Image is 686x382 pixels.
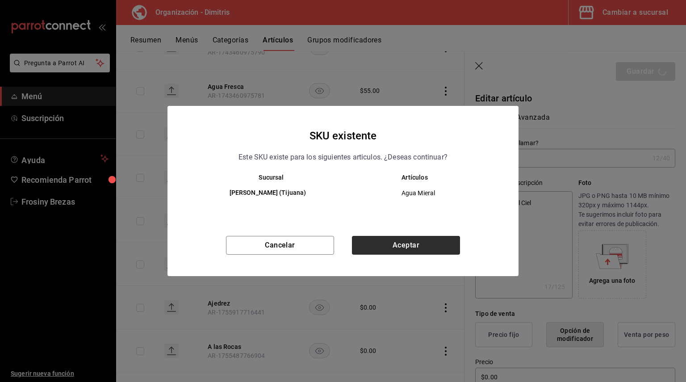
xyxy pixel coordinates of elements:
th: Sucursal [185,174,343,181]
button: Cancelar [226,236,334,255]
p: Este SKU existe para los siguientes articulos. ¿Deseas continuar? [238,151,448,163]
span: Agua Mieral [351,189,486,197]
th: Artículos [343,174,501,181]
h6: [PERSON_NAME] (Tijuana) [200,188,336,198]
button: Aceptar [352,236,460,255]
h4: SKU existente [310,127,377,144]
